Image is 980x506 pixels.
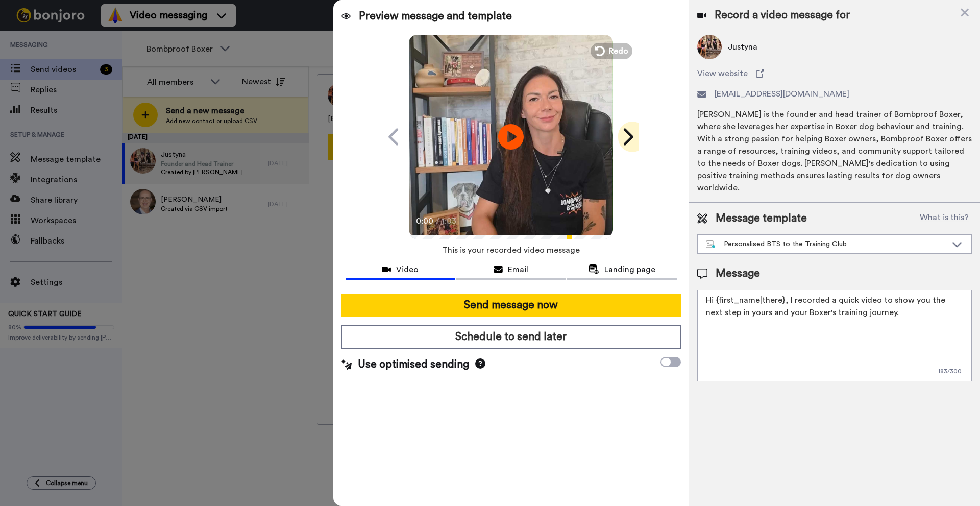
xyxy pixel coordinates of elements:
[697,67,748,80] span: View website
[508,263,528,276] span: Email
[706,240,716,249] img: nextgen-template.svg
[442,215,459,227] span: 1:03
[358,357,469,372] span: Use optimised sending
[442,239,580,261] span: This is your recorded video message
[697,290,972,381] textarea: Hi {first_name|there}, I recorded a quick video to show you the next step in yours and your Boxer...
[716,266,760,281] span: Message
[697,108,972,194] div: [PERSON_NAME] is the founder and head trainer of Bombproof Boxer, where she leverages her experti...
[917,211,972,226] button: What is this?
[715,88,849,100] span: [EMAIL_ADDRESS][DOMAIN_NAME]
[436,215,439,227] span: /
[716,211,807,226] span: Message template
[706,239,947,249] div: Personalised BTS to the Training Club
[341,294,681,317] button: Send message now
[604,263,655,276] span: Landing page
[416,215,434,227] span: 0:00
[341,325,681,349] button: Schedule to send later
[396,263,419,276] span: Video
[697,67,972,80] a: View website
